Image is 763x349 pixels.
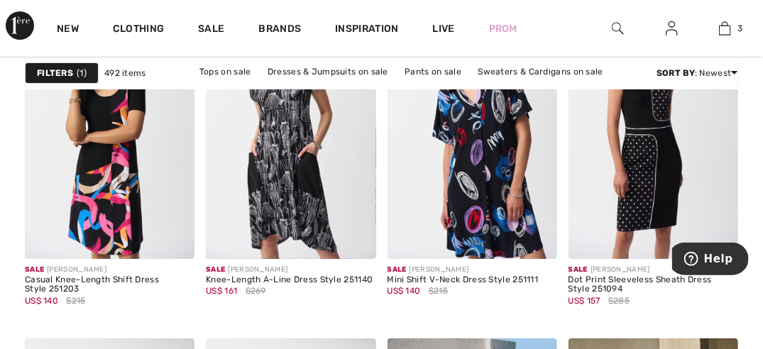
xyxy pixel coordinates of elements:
[25,275,194,295] div: Casual Knee-Length Shift Dress Style 251203
[113,23,164,38] a: Clothing
[433,21,455,36] a: Live
[388,265,407,274] span: Sale
[382,81,452,99] a: Skirts on sale
[569,265,588,274] span: Sale
[569,265,738,275] div: [PERSON_NAME]
[66,294,85,307] span: $215
[666,20,678,37] img: My Info
[388,275,557,285] div: Mini Shift V-Neck Dress Style 251111
[388,4,557,259] img: Mini Shift V-Neck Dress Style 251111. Midnight Blue/Multi
[37,67,73,79] strong: Filters
[198,23,224,38] a: Sale
[335,23,398,38] span: Inspiration
[57,23,79,38] a: New
[388,286,421,296] span: US$ 140
[6,11,34,40] img: 1ère Avenue
[260,62,395,81] a: Dresses & Jumpsuits on sale
[206,275,375,285] div: Knee-Length A-Line Dress Style 251140
[657,67,738,79] div: : Newest
[569,296,600,306] span: US$ 157
[738,22,743,35] span: 3
[206,265,375,275] div: [PERSON_NAME]
[429,284,448,297] span: $215
[654,20,689,38] a: Sign In
[77,67,87,79] span: 1
[246,284,266,297] span: $269
[612,20,624,37] img: search the website
[471,62,610,81] a: Sweaters & Cardigans on sale
[608,294,630,307] span: $285
[569,4,738,259] img: Dot Print Sleeveless Sheath Dress Style 251094. Black/Vanilla
[569,275,738,295] div: Dot Print Sleeveless Sheath Dress Style 251094
[259,23,302,38] a: Brands
[257,81,380,99] a: Jackets & Blazers on sale
[397,62,468,81] a: Pants on sale
[719,20,731,37] img: My Bag
[454,81,546,99] a: Outerwear on sale
[206,265,225,274] span: Sale
[25,296,58,306] span: US$ 140
[25,4,194,259] img: Casual Knee-Length Shift Dress Style 251203. Black/Multi
[672,243,749,278] iframe: Opens a widget where you can find more information
[25,265,44,274] span: Sale
[489,21,517,36] a: Prom
[25,265,194,275] div: [PERSON_NAME]
[699,20,751,37] a: 3
[206,286,237,296] span: US$ 161
[388,265,557,275] div: [PERSON_NAME]
[104,67,146,79] span: 492 items
[192,62,258,81] a: Tops on sale
[657,68,695,78] strong: Sort By
[206,4,375,259] img: Knee-Length A-Line Dress Style 251140. Black/Vanilla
